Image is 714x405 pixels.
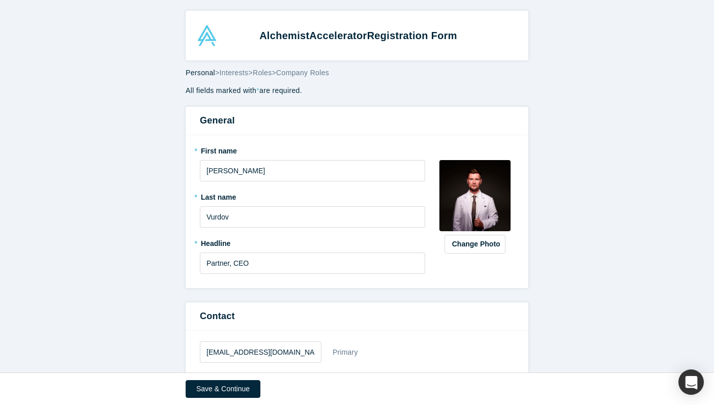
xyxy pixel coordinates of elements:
[186,380,260,398] button: Save & Continue
[186,69,215,77] span: Personal
[186,85,528,96] p: All fields marked with are required.
[186,68,528,78] div: > > >
[200,309,514,323] h3: Contact
[200,142,425,157] label: First name
[332,344,359,361] div: Primary
[200,253,425,274] input: Partner, CEO
[253,69,272,77] span: Roles
[200,189,425,203] label: Last name
[444,235,505,254] button: Change Photo
[196,25,218,46] img: Alchemist Accelerator Logo
[309,30,367,41] span: Accelerator
[220,69,249,77] span: Interests
[439,160,511,231] img: Profile user default
[200,114,514,128] h3: General
[276,69,329,77] span: Company Roles
[200,235,425,249] label: Headline
[259,30,457,41] strong: Alchemist Registration Form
